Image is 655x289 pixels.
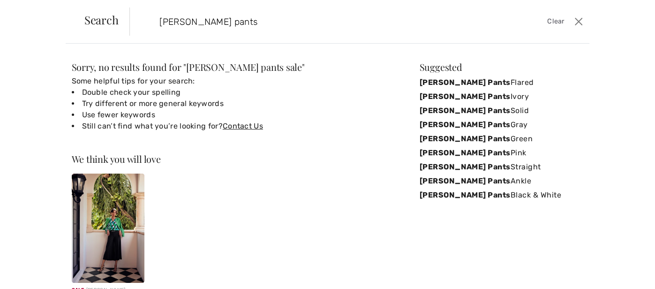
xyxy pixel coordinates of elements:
[84,14,119,25] span: Search
[420,190,511,199] strong: [PERSON_NAME] Pants
[223,122,263,130] a: Contact Us
[72,121,397,132] li: Still can’t find what you’re looking for?
[420,174,584,188] a: [PERSON_NAME] PantsAnkle
[420,92,511,101] strong: [PERSON_NAME] Pants
[420,176,511,185] strong: [PERSON_NAME] Pants
[572,14,586,29] button: Close
[420,76,584,90] a: [PERSON_NAME] PantsFlared
[72,109,397,121] li: Use fewer keywords
[72,87,397,98] li: Double check your spelling
[420,134,511,143] strong: [PERSON_NAME] Pants
[420,188,584,202] a: [PERSON_NAME] PantsBlack & White
[420,104,584,118] a: [PERSON_NAME] PantsSolid
[420,160,584,174] a: [PERSON_NAME] PantsStraight
[72,174,145,283] img: Hardware Detail Wide Leg Pants Style 241121. Black
[420,62,584,72] div: Suggested
[72,98,397,109] li: Try different or more general keywords
[72,76,397,132] div: Some helpful tips for your search:
[152,8,467,36] input: TYPE TO SEARCH
[420,118,584,132] a: [PERSON_NAME] PantsGray
[420,148,511,157] strong: [PERSON_NAME] Pants
[20,7,39,15] span: Help
[420,162,511,171] strong: [PERSON_NAME] Pants
[420,132,584,146] a: [PERSON_NAME] PantsGreen
[420,90,584,104] a: [PERSON_NAME] PantsIvory
[72,152,161,165] span: We think you will love
[547,16,565,27] span: Clear
[72,62,397,72] div: Sorry, no results found for " "
[420,146,584,160] a: [PERSON_NAME] PantsPink
[420,78,511,87] strong: [PERSON_NAME] Pants
[420,106,511,115] strong: [PERSON_NAME] Pants
[420,120,511,129] strong: [PERSON_NAME] Pants
[186,61,302,73] span: [PERSON_NAME] pants sale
